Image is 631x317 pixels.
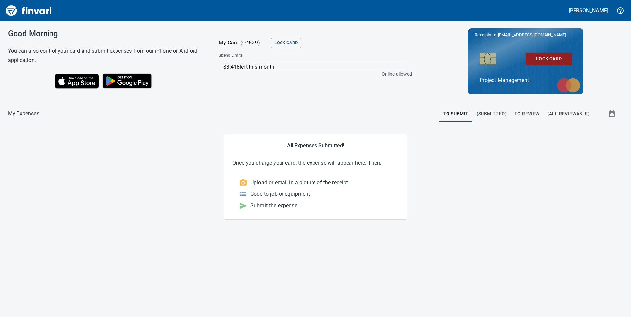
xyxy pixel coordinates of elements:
[223,63,409,71] p: $3,418 left this month
[232,142,399,149] h5: All Expenses Submitted!
[214,71,412,77] p: Online allowed
[274,39,298,47] span: Lock Card
[515,110,540,118] span: To Review
[554,75,583,96] img: mastercard.svg
[271,38,301,48] button: Lock Card
[569,7,608,14] h5: [PERSON_NAME]
[232,159,399,167] p: Once you charge your card, the expense will appear here. Then:
[602,106,623,122] button: Show transactions within a particular date range
[4,3,53,18] img: Finvari
[8,110,39,118] nav: breadcrumb
[8,46,202,65] h6: You can also control your card and submit expenses from our iPhone or Android application.
[480,76,572,84] p: Project Management
[477,110,507,118] span: (Submitted)
[443,110,469,118] span: To Submit
[8,110,39,118] p: My Expenses
[219,39,268,47] p: My Card (···4529)
[8,29,202,38] h3: Good Morning
[567,5,610,15] button: [PERSON_NAME]
[531,55,567,63] span: Lock Card
[99,70,156,92] img: Get it on Google Play
[475,32,577,38] p: Receipts to:
[219,52,327,59] span: Spend Limits
[250,190,310,198] p: Code to job or equipment
[250,179,348,187] p: Upload or email in a picture of the receipt
[548,110,590,118] span: (All Reviewable)
[55,74,99,89] img: Download on the App Store
[497,32,567,38] span: [EMAIL_ADDRESS][DOMAIN_NAME]
[526,53,572,65] button: Lock Card
[250,202,297,210] p: Submit the expense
